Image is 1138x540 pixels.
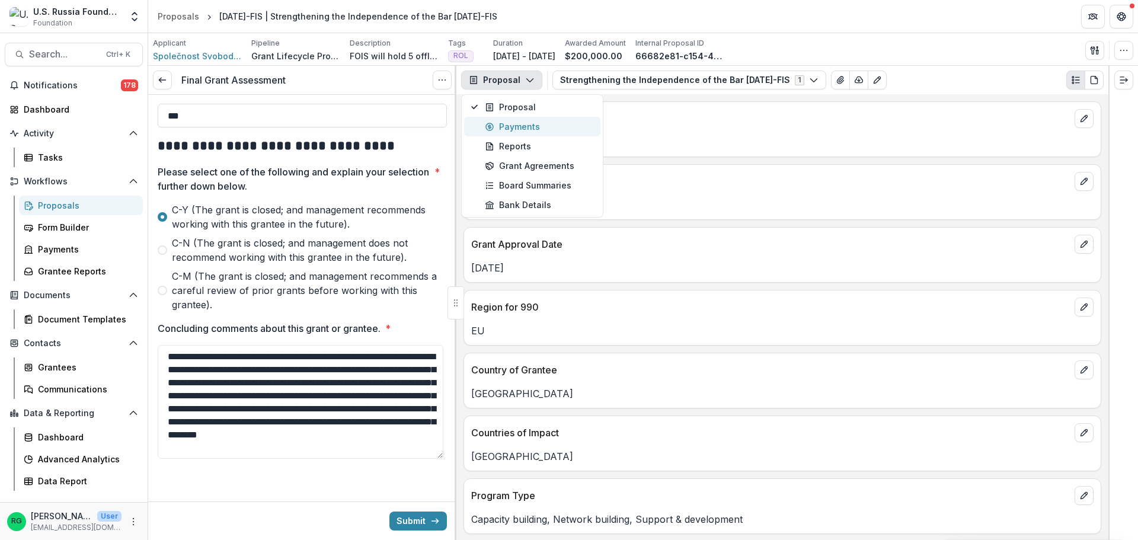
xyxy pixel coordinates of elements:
div: Ctrl + K [104,48,133,61]
button: Expand right [1114,71,1133,90]
div: U.S. Russia Foundation [33,5,122,18]
div: Grantee Reports [38,265,133,277]
p: FOIS will hold 5 offline and 10 online events and research the regional Bars' best practices. The... [350,50,439,62]
button: Get Help [1110,5,1133,28]
p: Concluding comments about this grant or grantee. [158,321,381,335]
button: Search... [5,43,143,66]
p: Capacity building, Network building, Support & development [471,512,1094,526]
button: Open Documents [5,286,143,305]
button: More [126,515,140,529]
p: Tags [448,38,466,49]
p: User [97,511,122,522]
button: edit [1075,423,1094,442]
span: Activity [24,129,124,139]
p: Awarded CY2023 [471,111,1070,126]
a: Společnost Svobody Informance, z.s. [153,50,242,62]
h3: Final Grant Assessment [181,75,286,86]
p: [EMAIL_ADDRESS][DOMAIN_NAME] [31,522,122,533]
button: Open Contacts [5,334,143,353]
span: ​C-Y (The grant is closed; and management recommends working with this grantee in the future). [172,203,447,231]
p: Pipeline [251,38,280,49]
a: Payments [19,239,143,259]
a: Document Templates [19,309,143,329]
div: Proposal [485,101,593,113]
button: Open Data & Reporting [5,404,143,423]
div: Communications [38,383,133,395]
p: Please select one of the following and explain your selection further down below. [158,165,430,193]
button: Partners [1081,5,1105,28]
div: Dashboard [38,431,133,443]
button: Options [433,71,452,90]
img: U.S. Russia Foundation [9,7,28,26]
p: Program Type [471,488,1070,503]
div: Advanced Analytics [38,453,133,465]
div: Grantees [38,361,133,373]
a: Grantees [19,357,143,377]
nav: breadcrumb [153,8,502,25]
div: Tasks [38,151,133,164]
span: Data & Reporting [24,408,124,418]
span: Workflows [24,177,124,187]
button: Proposal [461,71,542,90]
a: Proposals [19,196,143,215]
button: View Attached Files [831,71,850,90]
a: Advanced Analytics [19,449,143,469]
button: edit [1075,360,1094,379]
button: PDF view [1085,71,1104,90]
p: Region for 990 [471,300,1070,314]
button: Open Workflows [5,172,143,191]
a: Tasks [19,148,143,167]
a: Form Builder [19,218,143,237]
button: edit [1075,486,1094,505]
p: Internal Proposal ID [635,38,704,49]
p: Duration [493,38,523,49]
p: 66682e81-c154-460f-8657-98b600277869 [635,50,724,62]
div: [DATE]-FIS | Strengthening the Independence of the Bar [DATE]-FIS [219,10,497,23]
span: 178 [121,79,138,91]
button: Edit as form [868,71,887,90]
button: edit [1075,172,1094,191]
button: Submit [389,512,447,531]
div: Dashboard [24,103,133,116]
p: Grant Approval Date [471,237,1070,251]
span: Foundation [33,18,72,28]
p: Description [350,38,391,49]
p: [DATE] - [DATE] [493,50,555,62]
button: Strengthening the Independence of the Bar [DATE]-FIS1 [552,71,826,90]
button: Open Activity [5,124,143,143]
button: edit [1075,235,1094,254]
button: Notifications178 [5,76,143,95]
div: Reports [485,140,593,152]
div: Proposals [158,10,199,23]
button: Plaintext view [1066,71,1085,90]
span: ROL [453,52,468,60]
button: Open entity switcher [126,5,143,28]
div: Proposals [38,199,133,212]
p: Countries of Impact [471,426,1070,440]
span: C-M (The grant is closed; and management recommends a careful review of prior grants before worki... [172,269,447,312]
p: Applicant [153,38,186,49]
div: Board Summaries [485,179,593,191]
p: Awarded CY2024 [471,174,1070,188]
a: Dashboard [19,427,143,447]
p: Country of Grantee [471,363,1070,377]
div: Document Templates [38,313,133,325]
a: Proposals [153,8,204,25]
span: C-N (The grant is closed; and management does not recommend working with this grantee in the futu... [172,236,447,264]
div: Form Builder [38,221,133,234]
span: Documents [24,290,124,301]
div: Bank Details [485,199,593,211]
p: [GEOGRAPHIC_DATA] [471,449,1094,464]
div: Ruslan Garipov [11,517,22,525]
a: Grantee Reports [19,261,143,281]
span: Contacts [24,338,124,349]
p: Awarded Amount [565,38,626,49]
p: $200,000.00 [565,50,622,62]
p: $100,000.00 [471,198,1094,212]
a: Data Report [19,471,143,491]
p: [DATE] [471,261,1094,275]
button: edit [1075,109,1094,128]
a: Communications [19,379,143,399]
p: [GEOGRAPHIC_DATA] [471,386,1094,401]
